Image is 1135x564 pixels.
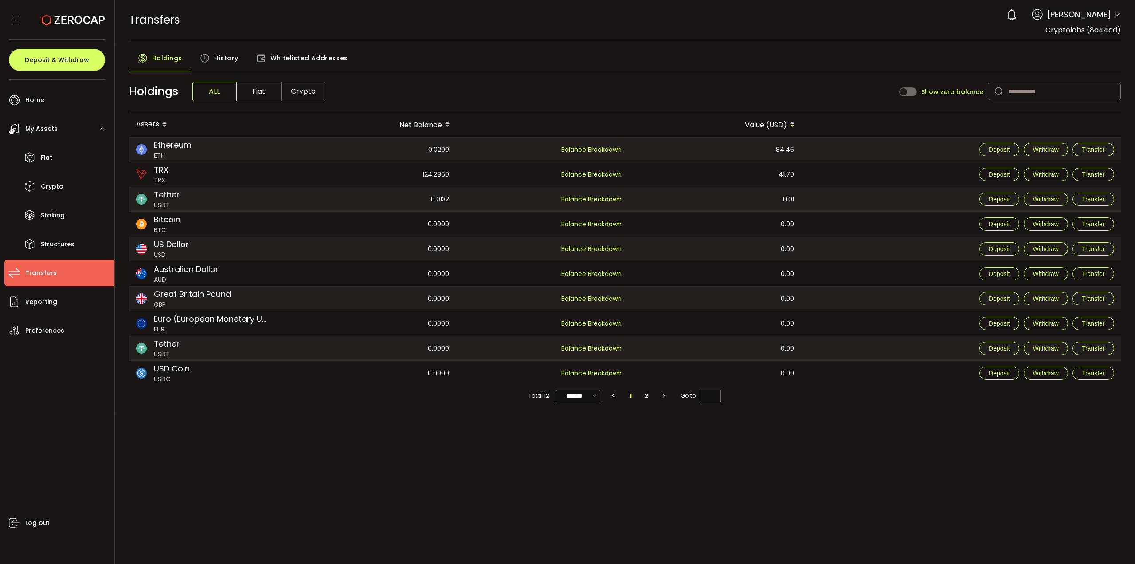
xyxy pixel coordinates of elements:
span: Preferences [25,324,64,337]
span: ALL [192,82,237,101]
button: Transfer [1072,342,1114,355]
span: Balance Breakdown [561,343,622,354]
button: Withdraw [1024,367,1068,380]
span: Euro (European Monetary Unit) [154,313,270,325]
button: Withdraw [1024,292,1068,305]
img: usd_portfolio.svg [136,244,147,254]
span: Deposit [989,270,1010,277]
button: Transfer [1072,193,1114,206]
div: 0.0000 [285,261,456,286]
span: Show zero balance [921,89,983,95]
button: Withdraw [1024,168,1068,181]
span: Balance Breakdown [561,219,622,229]
span: Deposit [989,345,1010,352]
span: TRX [154,164,168,176]
span: USDT [154,201,180,210]
span: Withdraw [1033,345,1059,352]
span: Withdraw [1033,171,1059,178]
span: Balance Breakdown [561,170,622,179]
span: Withdraw [1033,221,1059,228]
button: Deposit [979,193,1019,206]
span: Withdraw [1033,295,1059,302]
button: Transfer [1072,168,1114,181]
span: Balance Breakdown [561,368,622,379]
span: Log out [25,517,50,529]
span: My Assets [25,122,58,135]
div: 0.0000 [285,311,456,336]
span: Deposit [989,171,1010,178]
div: 0.0200 [285,138,456,162]
span: AUD [154,275,219,284]
span: Tether [154,189,180,201]
span: Total 12 [528,390,549,402]
span: Deposit [989,146,1010,153]
button: Withdraw [1024,193,1068,206]
button: Withdraw [1024,342,1068,355]
img: btc_portfolio.svg [136,219,147,229]
span: Bitcoin [154,213,180,225]
img: aud_portfolio.svg [136,268,147,279]
span: Deposit [989,295,1010,302]
span: ETH [154,151,192,160]
img: usdt_portfolio.svg [136,343,147,354]
div: 0.0000 [285,237,456,261]
div: Value (USD) [630,117,802,132]
span: GBP [154,300,231,309]
img: gbp_portfolio.svg [136,293,147,304]
span: Withdraw [1033,146,1059,153]
span: Deposit [989,245,1010,252]
span: History [214,49,239,67]
button: Transfer [1072,292,1114,305]
span: Transfer [1082,320,1105,327]
span: Holdings [152,49,182,67]
span: USD [154,250,189,260]
button: Deposit [979,292,1019,305]
button: Withdraw [1024,317,1068,330]
button: Deposit [979,242,1019,256]
span: Deposit [989,221,1010,228]
span: Fiat [41,151,52,164]
button: Transfer [1072,217,1114,231]
button: Transfer [1072,317,1114,330]
div: 41.70 [630,162,801,187]
span: Transfer [1082,370,1105,377]
span: Transfers [129,12,180,28]
span: Deposit [989,196,1010,203]
span: Structures [41,238,74,251]
div: 0.0000 [285,361,456,386]
span: Whitelisted Addresses [270,49,348,67]
span: Withdraw [1033,320,1059,327]
span: Transfer [1082,345,1105,352]
div: 0.00 [630,311,801,336]
span: EUR [154,325,270,334]
span: Balance Breakdown [561,294,622,304]
span: Fiat [237,82,281,101]
span: Crypto [41,180,63,193]
span: Transfer [1082,270,1105,277]
div: 0.0000 [285,212,456,237]
span: US Dollar [154,238,189,250]
iframe: Chat Widget [1091,521,1135,564]
img: eth_portfolio.svg [136,144,147,155]
li: 1 [623,390,639,402]
span: Transfers [25,267,57,280]
span: Cryptolabs (8a44cd) [1045,25,1121,35]
button: Deposit [979,367,1019,380]
button: Deposit [979,217,1019,231]
div: Net Balance [285,117,457,132]
li: 2 [638,390,654,402]
button: Deposit [979,342,1019,355]
div: 0.00 [630,287,801,311]
span: Deposit [989,320,1010,327]
img: usdt_portfolio.svg [136,194,147,205]
span: USDT [154,350,180,359]
span: Great Britain Pound [154,288,231,300]
span: Balance Breakdown [561,269,622,279]
img: usdc_portfolio.svg [136,368,147,379]
button: Withdraw [1024,217,1068,231]
button: Transfer [1072,367,1114,380]
button: Transfer [1072,267,1114,280]
button: Withdraw [1024,143,1068,156]
div: 0.00 [630,336,801,360]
